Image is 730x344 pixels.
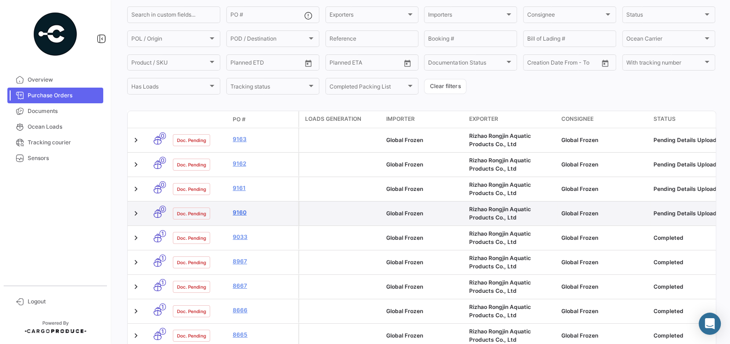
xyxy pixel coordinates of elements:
button: Open calendar [598,56,612,70]
span: Status [626,13,703,19]
span: Rizhao Rongjin Aquatic Products Co., Ltd [469,255,531,270]
input: From [527,61,540,67]
span: Purchase Orders [28,91,100,100]
a: Expand/Collapse Row [131,331,141,340]
span: Product / SKU [131,61,208,67]
a: 8667 [233,282,294,290]
span: Global Frozen [561,210,598,217]
span: Doc. Pending [177,308,206,315]
span: Global Frozen [386,259,423,266]
span: Global Frozen [561,283,598,290]
a: Expand/Collapse Row [131,160,141,169]
span: Rizhao Rongjin Aquatic Products Co., Ltd [469,303,531,319]
span: Global Frozen [561,259,598,266]
span: Consignee [561,115,594,123]
span: Tracking status [230,84,307,91]
input: To [349,61,383,67]
a: 9163 [233,135,294,143]
datatable-header-cell: PO # [229,112,298,127]
span: 1 [159,303,166,310]
span: 1 [159,230,166,237]
a: Expand/Collapse Row [131,233,141,243]
span: Global Frozen [386,161,423,168]
span: Rizhao Rongjin Aquatic Products Co., Ltd [469,181,531,196]
span: Global Frozen [386,234,423,241]
span: Global Frozen [561,136,598,143]
span: Doc. Pending [177,210,206,217]
button: Clear filters [424,79,466,94]
span: Rizhao Rongjin Aquatic Products Co., Ltd [469,132,531,148]
span: Logout [28,297,100,306]
span: Global Frozen [561,308,598,314]
span: POD / Destination [230,37,307,43]
button: Open calendar [301,56,315,70]
span: Global Frozen [386,136,423,143]
span: Sensors [28,154,100,162]
span: Completed Packing List [330,84,406,91]
input: To [547,61,580,67]
a: Expand/Collapse Row [131,209,141,218]
a: 8666 [233,306,294,314]
a: 9161 [233,184,294,192]
span: Documents [28,107,100,115]
span: Global Frozen [386,185,423,192]
span: With tracking number [626,61,703,67]
datatable-header-cell: Doc. Status [169,116,229,123]
span: 1 [159,255,166,261]
span: Tracking courier [28,138,100,147]
span: Exporters [330,13,406,19]
a: Documents [7,103,103,119]
a: Overview [7,72,103,88]
span: Doc. Pending [177,136,206,144]
a: 8665 [233,331,294,339]
a: Sensors [7,150,103,166]
input: To [250,61,283,67]
span: Global Frozen [561,161,598,168]
span: Global Frozen [386,283,423,290]
span: Global Frozen [386,308,423,314]
a: 9160 [233,208,294,217]
img: powered-by.png [32,11,78,57]
div: Abrir Intercom Messenger [699,313,721,335]
span: Doc. Pending [177,283,206,291]
a: Expand/Collapse Row [131,136,141,145]
span: 0 [159,157,166,164]
input: From [330,61,342,67]
span: 1 [159,328,166,335]
datatable-header-cell: Importer [383,111,465,128]
a: Expand/Collapse Row [131,282,141,291]
datatable-header-cell: Exporter [465,111,558,128]
span: Rizhao Rongjin Aquatic Products Co., Ltd [469,157,531,172]
button: Open calendar [400,56,414,70]
a: Tracking courier [7,135,103,150]
span: Global Frozen [561,234,598,241]
span: 0 [159,181,166,188]
span: Rizhao Rongjin Aquatic Products Co., Ltd [469,328,531,343]
span: Doc. Pending [177,332,206,339]
span: Doc. Pending [177,161,206,168]
span: Global Frozen [386,210,423,217]
span: Status [653,115,676,123]
span: Ocean Loads [28,123,100,131]
span: Has Loads [131,84,208,91]
datatable-header-cell: Consignee [558,111,650,128]
span: Documentation Status [428,61,505,67]
a: 9033 [233,233,294,241]
a: Expand/Collapse Row [131,258,141,267]
span: Overview [28,76,100,84]
span: 0 [159,206,166,213]
a: Expand/Collapse Row [131,307,141,316]
a: 8967 [233,257,294,266]
span: Global Frozen [561,185,598,192]
span: 1 [159,279,166,286]
span: Doc. Pending [177,185,206,193]
span: POL / Origin [131,37,208,43]
span: Consignee [527,13,604,19]
span: Rizhao Rongjin Aquatic Products Co., Ltd [469,230,531,245]
span: Exporter [469,115,498,123]
span: Importer [386,115,415,123]
span: Rizhao Rongjin Aquatic Products Co., Ltd [469,279,531,294]
span: Doc. Pending [177,234,206,242]
a: Expand/Collapse Row [131,184,141,194]
span: 0 [159,132,166,139]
